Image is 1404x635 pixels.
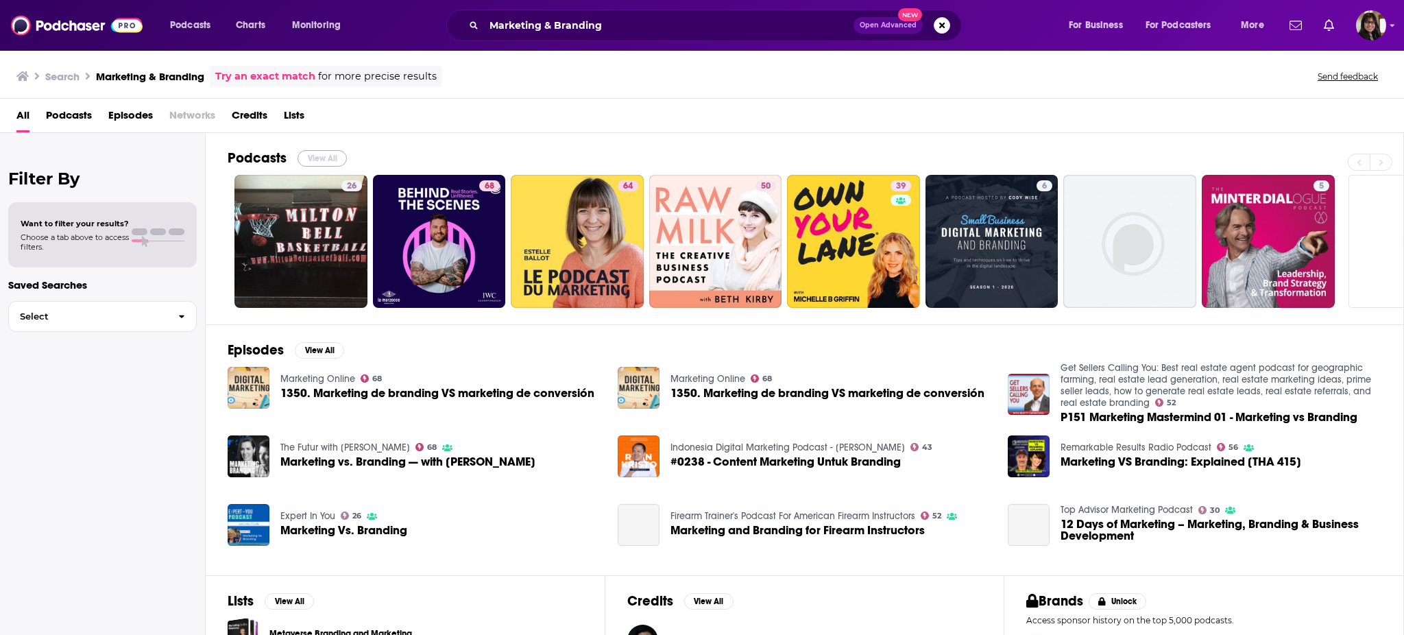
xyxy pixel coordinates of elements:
[1026,615,1381,625] p: Access sponsor history on the top 5,000 podcasts.
[228,367,269,409] a: 1350. Marketing de branding VS marketing de conversión
[11,12,143,38] img: Podchaser - Follow, Share and Rate Podcasts
[1318,14,1340,37] a: Show notifications dropdown
[1061,442,1211,453] a: Remarkable Results Radio Podcast
[232,104,267,132] a: Credits
[1026,592,1083,610] h2: Brands
[1198,506,1220,514] a: 30
[215,69,315,84] a: Try an exact match
[618,435,659,477] img: #0238 - Content Marketing Untuk Branding
[228,435,269,477] img: Marketing vs. Branding — with Fabian Geyrhalter
[925,175,1058,308] a: 6
[932,513,941,519] span: 52
[16,104,29,132] a: All
[228,342,284,359] h2: Episodes
[485,180,494,193] span: 68
[459,10,975,41] div: Search podcasts, credits, & more...
[8,278,197,291] p: Saved Searches
[21,232,129,252] span: Choose a tab above to access filters.
[1210,507,1220,514] span: 30
[1146,16,1211,35] span: For Podcasters
[295,342,344,359] button: View All
[1061,411,1357,423] a: P151 Marketing Mastermind 01 - Marketing vs Branding
[170,16,210,35] span: Podcasts
[415,443,437,451] a: 68
[1042,180,1047,193] span: 6
[761,180,771,193] span: 50
[1008,374,1050,416] a: P151 Marketing Mastermind 01 - Marketing vs Branding
[484,14,854,36] input: Search podcasts, credits, & more...
[1356,10,1386,40] span: Logged in as parulyadav
[627,592,673,610] h2: Credits
[1061,504,1193,516] a: Top Advisor Marketing Podcast
[684,593,734,610] button: View All
[108,104,153,132] a: Episodes
[896,180,906,193] span: 39
[282,14,359,36] button: open menu
[280,525,407,536] a: Marketing Vs. Branding
[618,504,659,546] a: Marketing and Branding for Firearm Instructors
[347,180,356,193] span: 26
[45,70,80,83] h3: Search
[1202,175,1335,308] a: 5
[1167,400,1176,406] span: 52
[352,513,361,519] span: 26
[372,376,382,382] span: 68
[236,16,265,35] span: Charts
[670,456,901,468] a: #0238 - Content Marketing Untuk Branding
[1319,180,1324,193] span: 5
[227,14,274,36] a: Charts
[1069,16,1123,35] span: For Business
[787,175,920,308] a: 39
[8,301,197,332] button: Select
[1061,456,1301,468] a: Marketing VS Branding: Explained [THA 415]
[921,512,942,520] a: 52
[623,180,633,193] span: 64
[670,525,925,536] a: Marketing and Branding for Firearm Instructors
[1008,435,1050,477] a: Marketing VS Branding: Explained [THA 415]
[292,16,341,35] span: Monitoring
[46,104,92,132] span: Podcasts
[618,367,659,409] img: 1350. Marketing de branding VS marketing de conversión
[755,180,776,191] a: 50
[1356,10,1386,40] img: User Profile
[670,387,984,399] a: 1350. Marketing de branding VS marketing de conversión
[1061,518,1381,542] a: 12 Days of Marketing – Marketing, Branding & Business Development
[649,175,782,308] a: 50
[1217,443,1239,451] a: 56
[910,443,933,451] a: 43
[280,373,355,385] a: Marketing Online
[427,444,437,451] span: 68
[1037,180,1052,191] a: 6
[1137,14,1231,36] button: open menu
[265,593,314,610] button: View All
[854,17,923,34] button: Open AdvancedNew
[280,442,410,453] a: The Futur with Chris Do
[898,8,923,21] span: New
[762,376,772,382] span: 68
[618,180,638,191] a: 64
[9,312,167,321] span: Select
[228,149,347,167] a: PodcastsView All
[1059,14,1140,36] button: open menu
[361,374,383,383] a: 68
[284,104,304,132] span: Lists
[670,442,905,453] a: Indonesia Digital Marketing Podcast - Ryan Kristo Muljono
[670,373,745,385] a: Marketing Online
[96,70,204,83] h3: Marketing & Branding
[1008,504,1050,546] a: 12 Days of Marketing – Marketing, Branding & Business Development
[228,592,254,610] h2: Lists
[228,504,269,546] a: Marketing Vs. Branding
[860,22,917,29] span: Open Advanced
